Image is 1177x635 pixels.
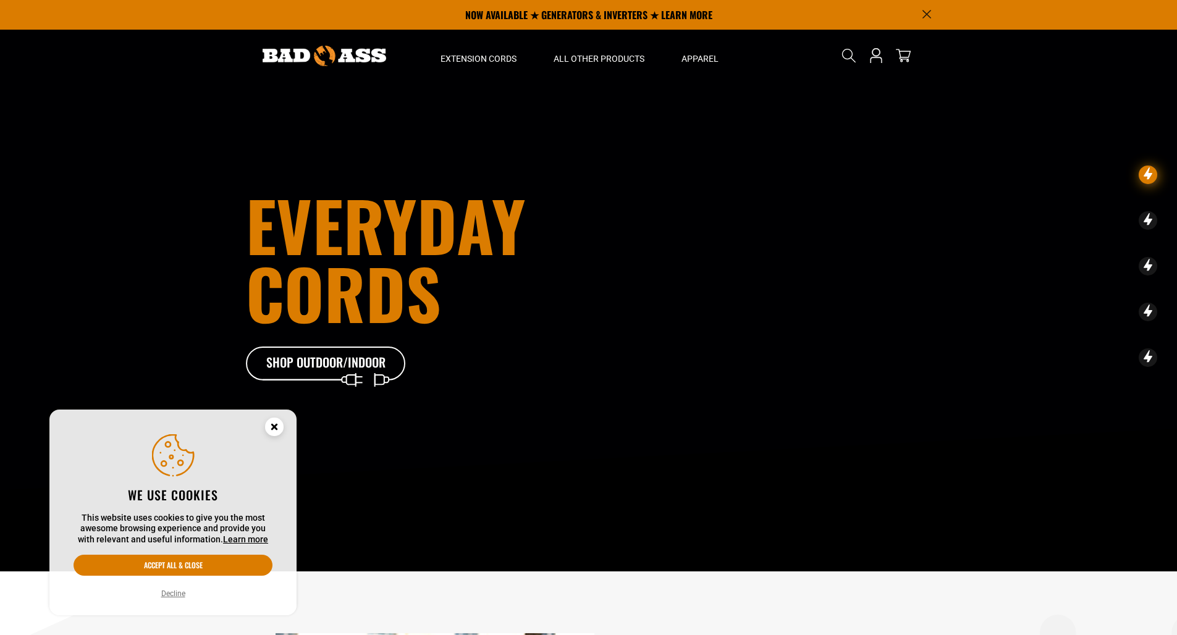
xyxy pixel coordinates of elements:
summary: Search [839,46,859,65]
h2: We use cookies [74,487,272,503]
summary: Extension Cords [422,30,535,82]
summary: All Other Products [535,30,663,82]
img: Bad Ass Extension Cords [263,46,386,66]
span: Extension Cords [441,53,517,64]
span: Apparel [681,53,719,64]
a: Shop Outdoor/Indoor [246,347,407,381]
p: This website uses cookies to give you the most awesome browsing experience and provide you with r... [74,513,272,545]
button: Decline [158,587,189,600]
aside: Cookie Consent [49,410,297,616]
summary: Apparel [663,30,737,82]
button: Accept all & close [74,555,272,576]
h1: Everyday cords [246,191,657,327]
a: Learn more [223,534,268,544]
span: All Other Products [554,53,644,64]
